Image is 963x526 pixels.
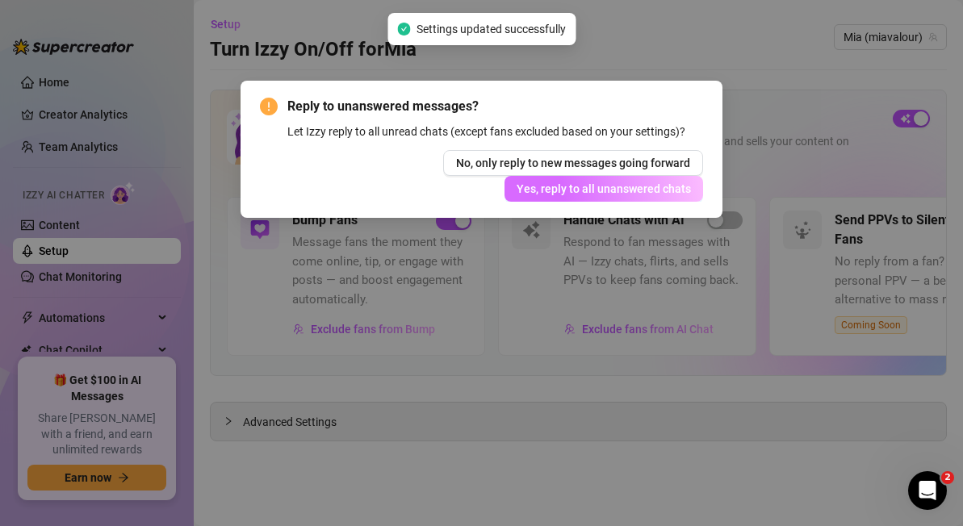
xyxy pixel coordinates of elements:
[505,176,703,202] button: Yes, reply to all unanswered chats
[908,471,947,510] iframe: Intercom live chat
[456,157,690,169] span: No, only reply to new messages going forward
[443,150,703,176] button: No, only reply to new messages going forward
[260,98,278,115] span: exclamation-circle
[287,97,703,116] span: Reply to unanswered messages?
[517,182,691,195] span: Yes, reply to all unanswered chats
[941,471,954,484] span: 2
[287,123,703,140] div: Let Izzy reply to all unread chats (except fans excluded based on your settings)?
[397,23,410,35] span: check-circle
[417,20,566,38] span: Settings updated successfully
